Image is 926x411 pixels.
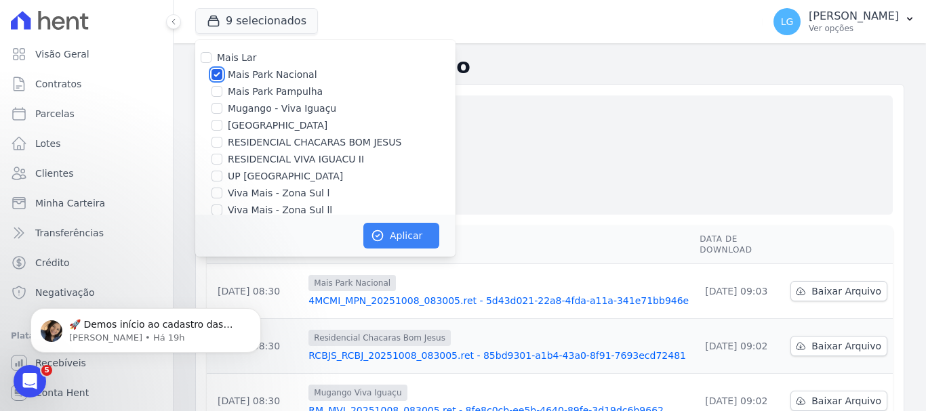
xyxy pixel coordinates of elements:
[195,8,318,34] button: 9 selecionados
[694,319,785,374] td: [DATE] 09:02
[207,264,303,319] td: [DATE] 08:30
[308,275,396,291] span: Mais Park Nacional
[694,225,785,264] th: Data de Download
[5,219,167,246] a: Transferências
[35,167,73,180] span: Clientes
[228,102,336,116] label: Mugango - Viva Iguaçu
[5,349,167,376] a: Recebíveis
[781,17,794,26] span: LG
[5,130,167,157] a: Lotes
[14,365,46,397] iframe: Intercom live chat
[308,330,451,346] span: Residencial Chacaras Bom Jesus
[228,186,329,200] label: Viva Mais - Zona Sul l
[809,23,899,34] p: Ver opções
[5,379,167,406] a: Conta Hent
[811,339,881,353] span: Baixar Arquivo
[228,85,323,99] label: Mais Park Pampulha
[59,39,231,320] span: 🚀 Demos início ao cadastro das Contas Digitais Arke! Iniciamos a abertura para clientes do modelo...
[5,249,167,276] a: Crédito
[228,135,401,150] label: RESIDENCIAL CHACARAS BOM JESUS
[694,264,785,319] td: [DATE] 09:03
[5,190,167,217] a: Minha Carteira
[5,100,167,127] a: Parcelas
[363,223,439,248] button: Aplicar
[35,256,70,269] span: Crédito
[195,54,904,79] h2: Exportações de Retorno
[790,336,887,356] a: Baixar Arquivo
[790,281,887,301] a: Baixar Arquivo
[811,284,881,298] span: Baixar Arquivo
[228,169,343,183] label: UP [GEOGRAPHIC_DATA]
[5,160,167,187] a: Clientes
[35,47,89,61] span: Visão Geral
[228,203,332,217] label: Viva Mais - Zona Sul ll
[59,52,234,64] p: Message from Adriane, sent Há 19h
[228,118,327,133] label: [GEOGRAPHIC_DATA]
[217,52,256,63] label: Mais Lar
[35,137,61,150] span: Lotes
[303,225,694,264] th: Arquivo
[5,41,167,68] a: Visão Geral
[809,9,899,23] p: [PERSON_NAME]
[35,196,105,210] span: Minha Carteira
[5,70,167,98] a: Contratos
[35,386,89,399] span: Conta Hent
[308,349,689,362] a: RCBJS_RCBJ_20251008_083005.ret - 85bd9301-a1b4-43a0-8f91-7693ecd72481
[35,226,104,240] span: Transferências
[228,152,364,167] label: RESIDENCIAL VIVA IGUACU II
[41,365,52,376] span: 5
[5,279,167,306] a: Negativação
[763,3,926,41] button: LG [PERSON_NAME] Ver opções
[308,294,689,307] a: 4MCMI_MPN_20251008_083005.ret - 5d43d021-22a8-4fda-a11a-341e71bb946e
[35,107,75,121] span: Parcelas
[308,385,407,401] span: Mugango Viva Iguaçu
[228,68,317,82] label: Mais Park Nacional
[35,77,81,91] span: Contratos
[10,280,281,374] iframe: Intercom notifications mensagem
[811,394,881,408] span: Baixar Arquivo
[790,391,887,411] a: Baixar Arquivo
